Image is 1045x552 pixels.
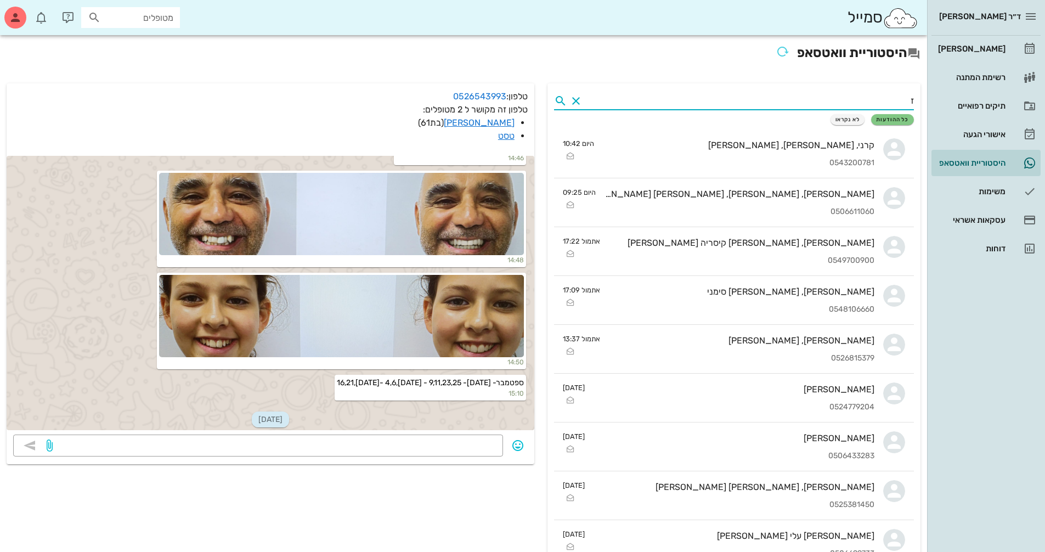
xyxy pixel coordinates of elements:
[931,207,1041,233] a: עסקאות אשראי
[594,452,874,461] div: 0506433283
[563,285,600,295] small: אתמול 17:09
[569,94,583,108] button: Clear
[563,382,585,393] small: [DATE]
[931,64,1041,91] a: רשימת המתנה
[831,114,865,125] button: לא נקראו
[931,121,1041,148] a: אישורי הגעה
[563,431,585,442] small: [DATE]
[396,153,523,163] small: 14:46
[605,207,874,217] div: 0506611060
[594,433,874,443] div: [PERSON_NAME]
[931,93,1041,119] a: תיקים רפואיים
[609,256,874,266] div: 0549700900
[159,255,524,265] small: 14:48
[871,114,914,125] button: כל ההודעות
[252,412,289,427] span: [DATE]
[609,335,874,346] div: [PERSON_NAME], [PERSON_NAME]
[7,42,920,66] h2: היסטוריית וואטסאפ
[594,531,874,541] div: [PERSON_NAME] עלי [PERSON_NAME]
[835,116,860,123] span: לא נקראו
[337,378,524,387] span: ספטמבר- [DATE]- 16,21,[DATE]- 4,6,[DATE] - 9,11,23,25
[563,529,585,539] small: [DATE]
[939,12,1021,21] span: ד״ר [PERSON_NAME]
[936,44,1006,53] div: [PERSON_NAME]
[848,6,918,30] div: סמייל
[594,384,874,395] div: [PERSON_NAME]
[936,187,1006,196] div: משימות
[563,138,594,149] small: היום 10:42
[883,7,918,29] img: SmileCloud logo
[418,117,444,128] span: (בת )
[876,116,909,123] span: כל ההודעות
[936,73,1006,82] div: רשימת המתנה
[609,238,874,248] div: [PERSON_NAME], [PERSON_NAME] קיסריה [PERSON_NAME]
[13,103,528,143] p: טלפון זה מקושר ל 2 מטופלים:
[609,305,874,314] div: 0548106660
[936,159,1006,167] div: היסטוריית וואטסאפ
[936,216,1006,224] div: עסקאות אשראי
[563,236,600,246] small: אתמול 17:22
[931,235,1041,262] a: דוחות
[13,90,528,103] p: טלפון:
[498,131,515,141] a: טסט
[936,130,1006,139] div: אישורי הגעה
[421,117,430,128] span: 61
[563,187,596,198] small: היום 09:25
[444,117,515,128] a: [PERSON_NAME]
[585,92,914,110] input: אפשר להקליד שם או טלפון...
[594,482,874,492] div: [PERSON_NAME], [PERSON_NAME] [PERSON_NAME]
[563,480,585,491] small: [DATE]
[32,9,39,15] span: תג
[936,244,1006,253] div: דוחות
[931,150,1041,176] a: היסטוריית וואטסאפ
[594,500,874,510] div: 0525381450
[603,159,874,168] div: 0543200781
[603,140,874,150] div: קרני, [PERSON_NAME], [PERSON_NAME]
[931,178,1041,205] a: משימות
[563,334,600,344] small: אתמול 13:37
[453,91,506,102] a: 0526543993
[609,286,874,297] div: [PERSON_NAME], [PERSON_NAME] סימני
[159,357,524,367] small: 14:50
[605,189,874,199] div: [PERSON_NAME], [PERSON_NAME], [PERSON_NAME] [PERSON_NAME]
[337,388,524,398] small: 15:10
[931,36,1041,62] a: [PERSON_NAME]
[609,354,874,363] div: 0526815379
[594,403,874,412] div: 0524779204
[936,102,1006,110] div: תיקים רפואיים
